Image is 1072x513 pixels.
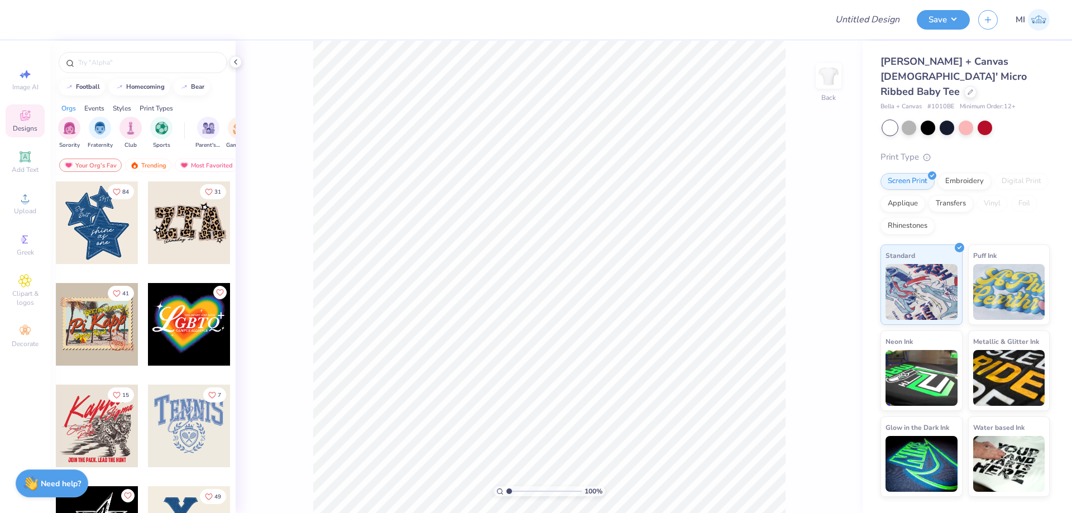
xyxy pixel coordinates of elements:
[174,79,209,95] button: bear
[1016,9,1050,31] a: MI
[880,151,1050,164] div: Print Type
[84,103,104,113] div: Events
[153,141,170,150] span: Sports
[880,173,935,190] div: Screen Print
[115,84,124,90] img: trend_line.gif
[200,489,226,504] button: Like
[994,173,1049,190] div: Digital Print
[125,159,171,172] div: Trending
[41,478,81,489] strong: Need help?
[886,335,913,347] span: Neon Ink
[880,218,935,234] div: Rhinestones
[203,387,226,402] button: Like
[150,117,173,150] button: filter button
[119,117,142,150] div: filter for Club
[886,421,949,433] span: Glow in the Dark Ink
[195,141,221,150] span: Parent's Weekend
[917,10,970,30] button: Save
[977,195,1008,212] div: Vinyl
[927,102,954,112] span: # 1010BE
[938,173,991,190] div: Embroidery
[886,350,958,406] img: Neon Ink
[121,489,135,502] button: Like
[233,122,246,135] img: Game Day Image
[109,79,170,95] button: homecoming
[180,84,189,90] img: trend_line.gif
[973,436,1045,492] img: Water based Ink
[88,117,113,150] button: filter button
[175,159,238,172] div: Most Favorited
[821,93,836,103] div: Back
[14,207,36,215] span: Upload
[122,392,129,398] span: 15
[88,141,113,150] span: Fraternity
[213,286,227,299] button: Like
[59,79,105,95] button: football
[76,84,100,90] div: football
[6,289,45,307] span: Clipart & logos
[63,122,76,135] img: Sorority Image
[1011,195,1037,212] div: Foil
[12,83,39,92] span: Image AI
[886,436,958,492] img: Glow in the Dark Ink
[973,250,997,261] span: Puff Ink
[180,161,189,169] img: most_fav.gif
[226,117,252,150] div: filter for Game Day
[929,195,973,212] div: Transfers
[122,189,129,195] span: 84
[59,141,80,150] span: Sorority
[960,102,1016,112] span: Minimum Order: 12 +
[214,189,221,195] span: 31
[1016,13,1025,26] span: MI
[817,65,840,87] img: Back
[973,264,1045,320] img: Puff Ink
[12,165,39,174] span: Add Text
[58,117,80,150] div: filter for Sorority
[973,350,1045,406] img: Metallic & Glitter Ink
[973,335,1039,347] span: Metallic & Glitter Ink
[886,250,915,261] span: Standard
[61,103,76,113] div: Orgs
[202,122,215,135] img: Parent's Weekend Image
[13,124,37,133] span: Designs
[108,184,134,199] button: Like
[122,291,129,296] span: 41
[12,339,39,348] span: Decorate
[94,122,106,135] img: Fraternity Image
[17,248,34,257] span: Greek
[1028,9,1050,31] img: Mark Isaac
[126,84,165,90] div: homecoming
[880,195,925,212] div: Applique
[108,387,134,402] button: Like
[826,8,908,31] input: Untitled Design
[886,264,958,320] img: Standard
[125,122,137,135] img: Club Image
[191,84,204,90] div: bear
[155,122,168,135] img: Sports Image
[200,184,226,199] button: Like
[195,117,221,150] div: filter for Parent's Weekend
[585,486,602,496] span: 100 %
[59,159,122,172] div: Your Org's Fav
[140,103,173,113] div: Print Types
[226,141,252,150] span: Game Day
[58,117,80,150] button: filter button
[880,102,922,112] span: Bella + Canvas
[125,141,137,150] span: Club
[64,161,73,169] img: most_fav.gif
[226,117,252,150] button: filter button
[130,161,139,169] img: trending.gif
[77,57,220,68] input: Try "Alpha"
[880,55,1027,98] span: [PERSON_NAME] + Canvas [DEMOGRAPHIC_DATA]' Micro Ribbed Baby Tee
[119,117,142,150] button: filter button
[88,117,113,150] div: filter for Fraternity
[973,421,1025,433] span: Water based Ink
[65,84,74,90] img: trend_line.gif
[214,494,221,500] span: 49
[108,286,134,301] button: Like
[150,117,173,150] div: filter for Sports
[218,392,221,398] span: 7
[113,103,131,113] div: Styles
[195,117,221,150] button: filter button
